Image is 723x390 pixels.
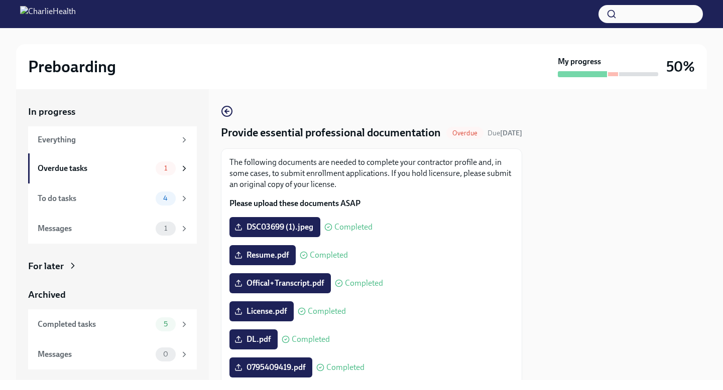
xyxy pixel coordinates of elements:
span: 5 [158,320,174,328]
a: Messages1 [28,214,197,244]
a: To do tasks4 [28,183,197,214]
span: Completed [334,223,373,231]
span: Resume.pdf [236,250,289,260]
a: Archived [28,288,197,301]
span: Overdue [446,129,484,137]
label: DL.pdf [229,329,278,349]
span: DL.pdf [236,334,271,344]
p: The following documents are needed to complete your contractor profile and, in some cases, to sub... [229,157,514,190]
span: 0 [157,350,174,358]
div: Messages [38,349,152,360]
h2: Preboarding [28,57,116,77]
label: DSC03699 (1).jpeg [229,217,320,237]
div: To do tasks [38,193,152,204]
a: Completed tasks5 [28,309,197,339]
a: In progress [28,105,197,118]
div: For later [28,260,64,273]
span: 0795409419.pdf [236,362,305,372]
span: Completed [308,307,346,315]
span: Completed [345,279,383,287]
h4: Provide essential professional documentation [221,125,441,140]
span: Due [488,129,522,137]
a: Messages0 [28,339,197,369]
span: 1 [158,225,173,232]
strong: [DATE] [500,129,522,137]
label: Resume.pdf [229,245,296,265]
label: Offical+Transcript.pdf [229,273,331,293]
span: September 3rd, 2025 08:00 [488,128,522,138]
span: DSC03699 (1).jpeg [236,222,313,232]
div: Completed tasks [38,319,152,330]
span: 1 [158,164,173,172]
strong: My progress [558,56,601,67]
img: CharlieHealth [20,6,76,22]
a: Everything [28,126,197,153]
span: Completed [310,251,348,259]
span: 4 [157,194,174,202]
span: License.pdf [236,306,287,316]
div: Messages [38,223,152,234]
a: For later [28,260,197,273]
div: Overdue tasks [38,163,152,174]
span: Completed [292,335,330,343]
label: 0795409419.pdf [229,357,312,377]
label: License.pdf [229,301,294,321]
span: Offical+Transcript.pdf [236,278,324,288]
span: Completed [326,363,365,371]
a: Overdue tasks1 [28,153,197,183]
div: Everything [38,134,176,145]
strong: Please upload these documents ASAP [229,199,360,208]
h3: 50% [666,58,695,76]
